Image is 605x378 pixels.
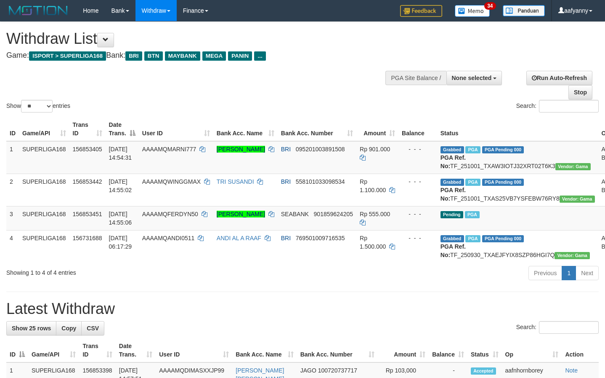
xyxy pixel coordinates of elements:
[296,235,345,241] span: Copy 769501009716535 to clipboard
[6,300,599,317] h1: Latest Withdraw
[378,338,429,362] th: Amount: activate to sort column ascending
[356,117,398,141] th: Amount: activate to sort column ascending
[217,146,265,153] a: [PERSON_NAME]
[217,178,254,185] a: TRI SUSANDI
[139,117,213,141] th: User ID: activate to sort column ascending
[142,146,196,153] span: AAAAMQMARNI777
[6,174,19,206] td: 2
[516,100,599,113] label: Search:
[6,206,19,230] td: 3
[19,117,69,141] th: Game/API: activate to sort column ascending
[232,338,297,362] th: Bank Acc. Name: activate to sort column ascending
[19,206,69,230] td: SUPERLIGA168
[482,235,524,242] span: PGA Pending
[502,338,562,362] th: Op: activate to sort column ascending
[278,117,356,141] th: Bank Acc. Number: activate to sort column ascending
[437,117,598,141] th: Status
[360,178,386,193] span: Rp 1.100.000
[254,51,265,61] span: ...
[440,187,466,202] b: PGA Ref. No:
[455,5,490,17] img: Button%20Memo.svg
[360,146,390,153] span: Rp 901.000
[503,5,545,16] img: panduan.png
[360,211,390,217] span: Rp 555.000
[385,71,446,85] div: PGA Site Balance /
[360,235,386,250] span: Rp 1.500.000
[467,338,502,362] th: Status: activate to sort column ascending
[202,51,226,61] span: MEGA
[452,75,492,81] span: None selected
[528,266,562,280] a: Previous
[446,71,502,85] button: None selected
[576,266,599,280] a: Next
[484,2,496,10] span: 34
[296,146,345,153] span: Copy 095201003891508 to clipboard
[429,338,467,362] th: Balance: activate to sort column ascending
[28,338,79,362] th: Game/API: activate to sort column ascending
[109,178,132,193] span: [DATE] 14:55:02
[142,178,201,185] span: AAAAMQWINGGMAX
[402,210,434,218] div: - - -
[281,146,291,153] span: BRI
[165,51,200,61] span: MAYBANK
[402,234,434,242] div: - - -
[56,321,82,335] a: Copy
[482,146,524,153] span: PGA Pending
[440,211,463,218] span: Pending
[402,145,434,153] div: - - -
[21,100,53,113] select: Showentries
[61,325,76,332] span: Copy
[440,179,464,186] span: Grabbed
[109,146,132,161] span: [DATE] 14:54:31
[555,252,590,259] span: Vendor URL: https://trx31.1velocity.biz
[19,141,69,174] td: SUPERLIGA168
[213,117,278,141] th: Bank Acc. Name: activate to sort column ascending
[314,211,353,217] span: Copy 901859624205 to clipboard
[29,51,106,61] span: ISPORT > SUPERLIGA168
[281,178,291,185] span: BRI
[12,325,51,332] span: Show 25 rows
[116,338,156,362] th: Date Trans.: activate to sort column ascending
[300,367,316,374] span: JAGO
[87,325,99,332] span: CSV
[402,177,434,186] div: - - -
[6,30,395,47] h1: Withdraw List
[6,117,19,141] th: ID
[73,235,102,241] span: 156731688
[6,265,246,277] div: Showing 1 to 4 of 4 entries
[539,100,599,113] input: Search:
[471,367,496,375] span: Accepted
[562,266,576,280] a: 1
[228,51,252,61] span: PANIN
[400,5,442,17] img: Feedback.jpg
[398,117,437,141] th: Balance
[437,174,598,206] td: TF_251001_TXAS25VB7YSFEBW76RY8
[73,146,102,153] span: 156853405
[440,235,464,242] span: Grabbed
[281,211,309,217] span: SEABANK
[440,146,464,153] span: Grabbed
[516,321,599,334] label: Search:
[565,367,578,374] a: Note
[440,154,466,169] b: PGA Ref. No:
[6,230,19,263] td: 4
[296,178,345,185] span: Copy 558101033098534 to clipboard
[69,117,106,141] th: Trans ID: activate to sort column ascending
[156,338,232,362] th: User ID: activate to sort column ascending
[562,338,599,362] th: Action
[106,117,139,141] th: Date Trans.: activate to sort column descending
[109,211,132,226] span: [DATE] 14:55:06
[281,235,291,241] span: BRI
[144,51,163,61] span: BTN
[6,4,70,17] img: MOTION_logo.png
[465,146,480,153] span: Marked by aafsengchandara
[73,211,102,217] span: 156853451
[318,367,357,374] span: Copy 100720737717 to clipboard
[555,163,591,170] span: Vendor URL: https://trx31.1velocity.biz
[73,178,102,185] span: 156853442
[465,179,480,186] span: Marked by aafsengchandara
[217,211,265,217] a: [PERSON_NAME]
[19,230,69,263] td: SUPERLIGA168
[81,321,104,335] a: CSV
[539,321,599,334] input: Search:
